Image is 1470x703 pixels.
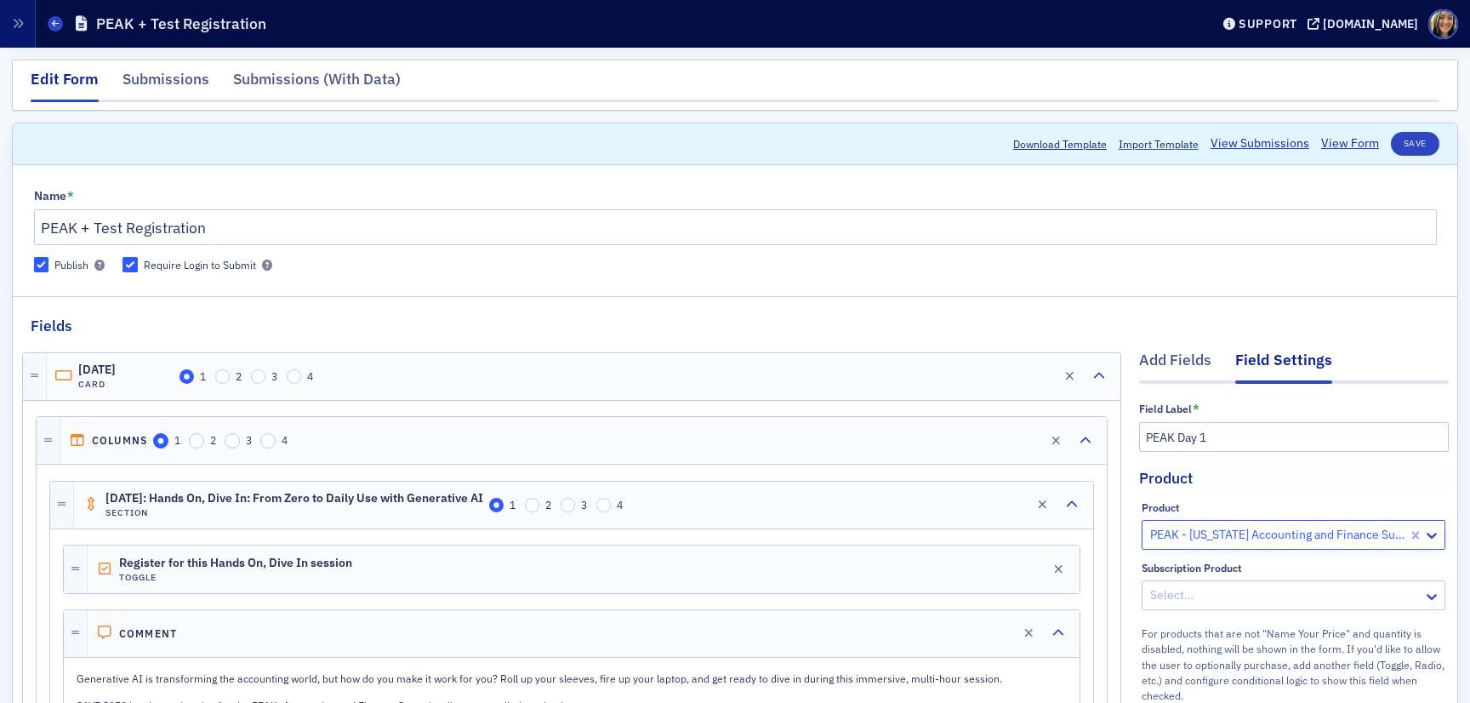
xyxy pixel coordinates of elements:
[153,433,168,449] input: 1
[189,433,204,449] input: 2
[307,369,313,383] span: 4
[1142,622,1445,703] div: For products that are not "Name Your Price" and quantity is disabled, nothing will be shown in th...
[1013,136,1107,151] button: Download Template
[581,498,587,512] span: 3
[561,498,576,513] input: 3
[1119,136,1199,151] span: Import Template
[119,627,178,640] h4: Comment
[54,258,88,272] div: Publish
[78,379,174,390] h4: Card
[1321,134,1379,152] a: View Form
[1193,402,1199,417] abbr: This field is required
[105,492,483,506] span: [DATE]: Hands On, Dive In: From Zero to Daily Use with Generative AI
[525,498,540,513] input: 2
[246,433,252,447] span: 3
[1139,349,1211,380] div: Add Fields
[1308,18,1424,30] button: [DOMAIN_NAME]
[596,498,612,513] input: 4
[96,14,266,34] h1: PEAK + Test Registration
[1142,501,1180,514] div: Product
[260,433,276,449] input: 4
[200,369,206,383] span: 1
[489,498,504,513] input: 1
[1391,132,1439,156] button: Save
[34,189,66,204] div: Name
[1142,562,1242,574] div: Subscription Product
[92,434,148,447] h4: Columns
[67,189,74,204] abbr: This field is required
[282,433,288,447] span: 4
[236,369,242,383] span: 2
[510,498,516,512] span: 1
[78,363,174,377] span: [DATE]
[31,68,99,102] div: Edit Form
[1235,349,1332,383] div: Field Settings
[174,433,180,447] span: 1
[144,258,256,272] div: Require Login to Submit
[31,315,72,337] h2: Fields
[122,257,138,272] input: Require Login to Submit
[1323,16,1418,31] div: [DOMAIN_NAME]
[1239,16,1297,31] div: Support
[287,369,302,385] input: 4
[119,572,352,583] h4: Toggle
[545,498,551,512] span: 2
[122,68,209,100] div: Submissions
[179,369,195,385] input: 1
[271,369,277,383] span: 3
[233,68,401,100] div: Submissions (With Data)
[1428,9,1458,39] span: Profile
[1139,403,1192,415] div: Field Label
[77,671,1067,686] p: Generative AI is transforming the accounting world, but how do you make it work for you? Roll up ...
[1139,467,1193,489] h2: Product
[251,369,266,385] input: 3
[225,433,240,449] input: 3
[34,257,49,272] input: Publish
[210,433,216,447] span: 2
[105,507,483,518] h4: Section
[119,557,352,570] span: Register for this Hands On, Dive In session
[215,369,231,385] input: 2
[1211,134,1309,152] a: View Submissions
[617,498,623,512] span: 4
